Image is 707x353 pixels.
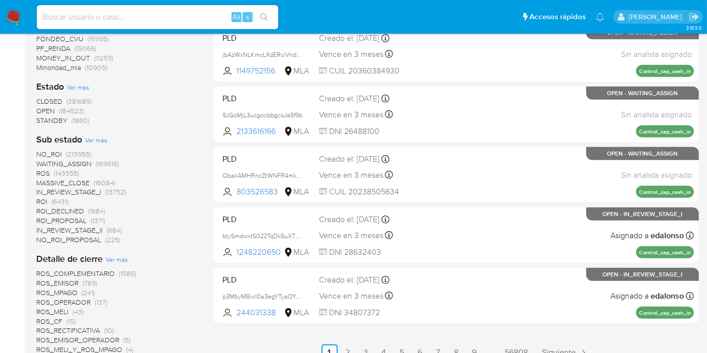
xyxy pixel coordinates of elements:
[254,10,274,24] button: search-icon
[37,11,278,24] input: Buscar usuario o caso...
[689,12,699,22] a: Salir
[246,12,249,22] span: s
[686,24,702,32] span: 3.163.0
[529,12,586,22] span: Accesos rápidos
[596,13,604,21] a: Notificaciones
[232,12,241,22] span: Alt
[629,12,685,22] p: igor.oliveirabrito@mercadolibre.com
